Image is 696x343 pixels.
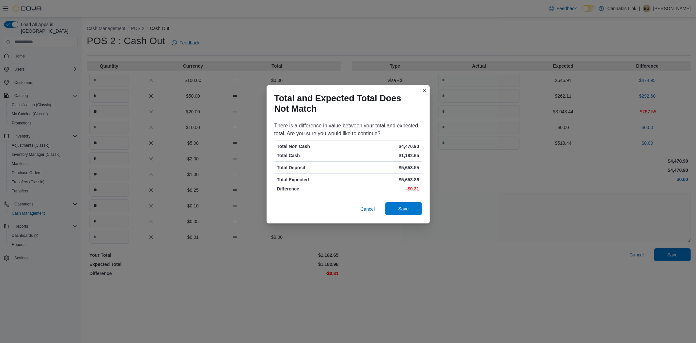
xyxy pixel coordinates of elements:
p: Total Non Cash [277,143,347,150]
button: Save [385,202,422,215]
span: Cancel [361,206,375,212]
p: Total Cash [277,152,347,159]
p: Total Expected [277,176,347,183]
div: There is a difference in value between your total and expected total. Are you sure you would like... [274,122,422,138]
h1: Total and Expected Total Does Not Match [274,93,417,114]
p: $5,653.55 [349,164,419,171]
p: Difference [277,186,347,192]
button: Closes this modal window [421,87,428,94]
p: $5,653.86 [349,176,419,183]
span: Save [398,205,409,212]
p: $1,182.65 [349,152,419,159]
p: $4,470.90 [349,143,419,150]
button: Cancel [358,203,378,216]
p: Total Deposit [277,164,347,171]
p: -$0.31 [349,186,419,192]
